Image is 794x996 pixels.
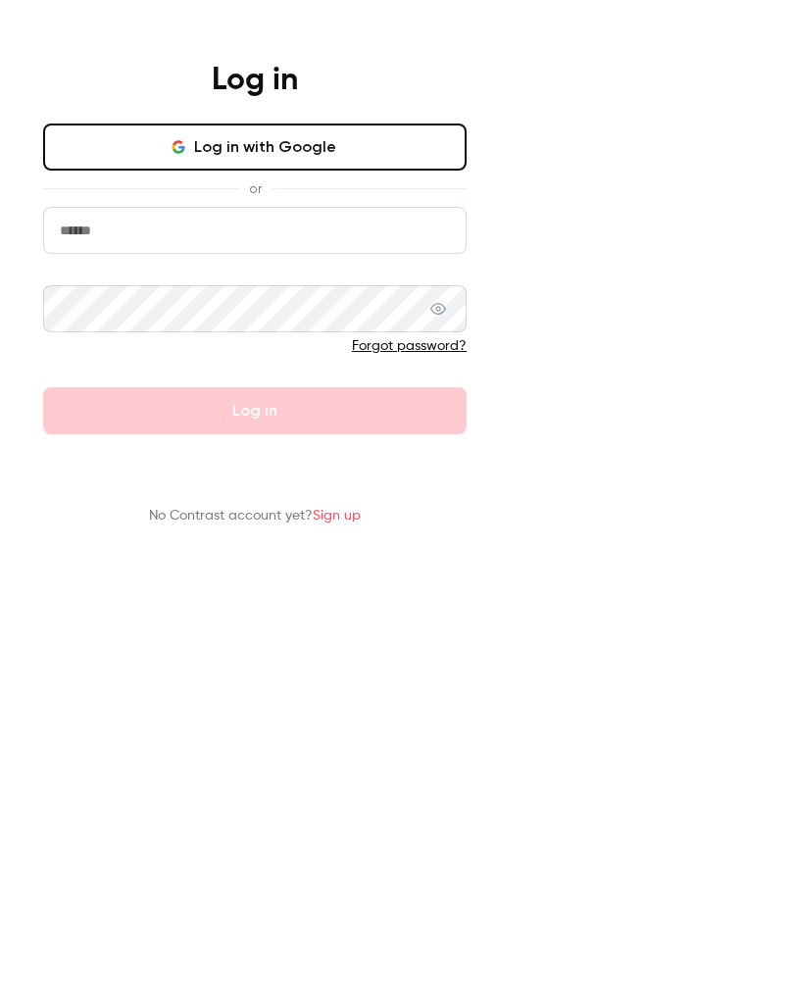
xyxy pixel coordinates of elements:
span: or [239,178,272,199]
p: No Contrast account yet? [149,506,361,526]
h4: Log in [212,61,298,100]
a: Sign up [313,509,361,523]
a: Forgot password? [352,339,467,353]
button: Log in with Google [43,124,467,171]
